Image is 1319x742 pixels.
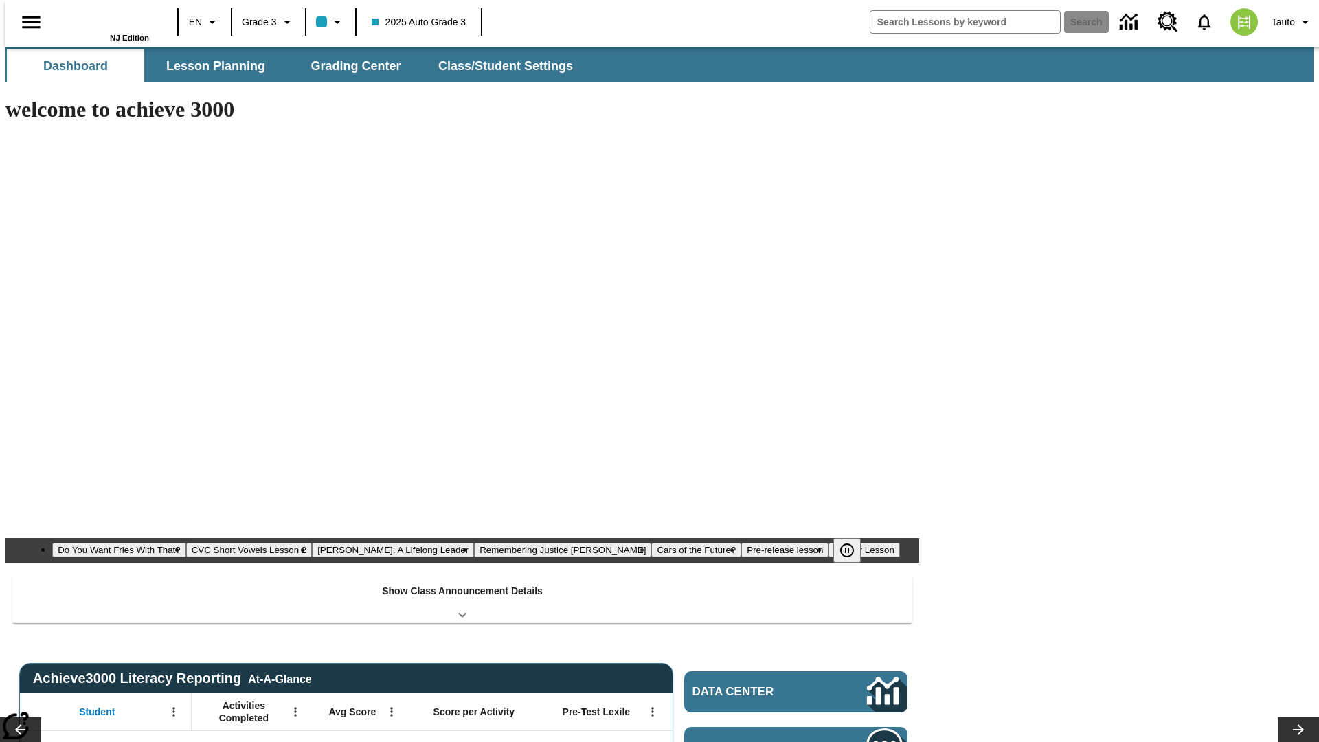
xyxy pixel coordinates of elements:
[5,47,1314,82] div: SubNavbar
[164,701,184,722] button: Open Menu
[33,671,312,686] span: Achieve3000 Literacy Reporting
[311,10,351,34] button: Class color is light blue. Change class color
[186,543,312,557] button: Slide 2 CVC Short Vowels Lesson 2
[60,5,149,42] div: Home
[183,10,227,34] button: Language: EN, Select a language
[474,543,651,557] button: Slide 4 Remembering Justice O'Connor
[1112,3,1149,41] a: Data Center
[642,701,663,722] button: Open Menu
[1230,8,1258,36] img: avatar image
[381,701,402,722] button: Open Menu
[427,49,584,82] button: Class/Student Settings
[433,706,515,718] span: Score per Activity
[5,49,585,82] div: SubNavbar
[684,671,907,712] a: Data Center
[11,2,52,43] button: Open side menu
[147,49,284,82] button: Lesson Planning
[870,11,1060,33] input: search field
[372,15,466,30] span: 2025 Auto Grade 3
[285,701,306,722] button: Open Menu
[833,538,875,563] div: Pause
[189,15,202,30] span: EN
[242,15,277,30] span: Grade 3
[1278,717,1319,742] button: Lesson carousel, Next
[1266,10,1319,34] button: Profile/Settings
[199,699,289,724] span: Activities Completed
[1272,15,1295,30] span: Tauto
[833,538,861,563] button: Pause
[741,543,828,557] button: Slide 6 Pre-release lesson
[563,706,631,718] span: Pre-Test Lexile
[5,97,919,122] h1: welcome to achieve 3000
[312,543,474,557] button: Slide 3 Dianne Feinstein: A Lifelong Leader
[110,34,149,42] span: NJ Edition
[236,10,301,34] button: Grade: Grade 3, Select a grade
[1222,4,1266,40] button: Select a new avatar
[651,543,741,557] button: Slide 5 Cars of the Future?
[79,706,115,718] span: Student
[248,671,311,686] div: At-A-Glance
[1186,4,1222,40] a: Notifications
[287,49,425,82] button: Grading Center
[692,685,821,699] span: Data Center
[828,543,899,557] button: Slide 7 Career Lesson
[12,576,912,623] div: Show Class Announcement Details
[52,543,186,557] button: Slide 1 Do You Want Fries With That?
[382,584,543,598] p: Show Class Announcement Details
[60,6,149,34] a: Home
[7,49,144,82] button: Dashboard
[328,706,376,718] span: Avg Score
[1149,3,1186,41] a: Resource Center, Will open in new tab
